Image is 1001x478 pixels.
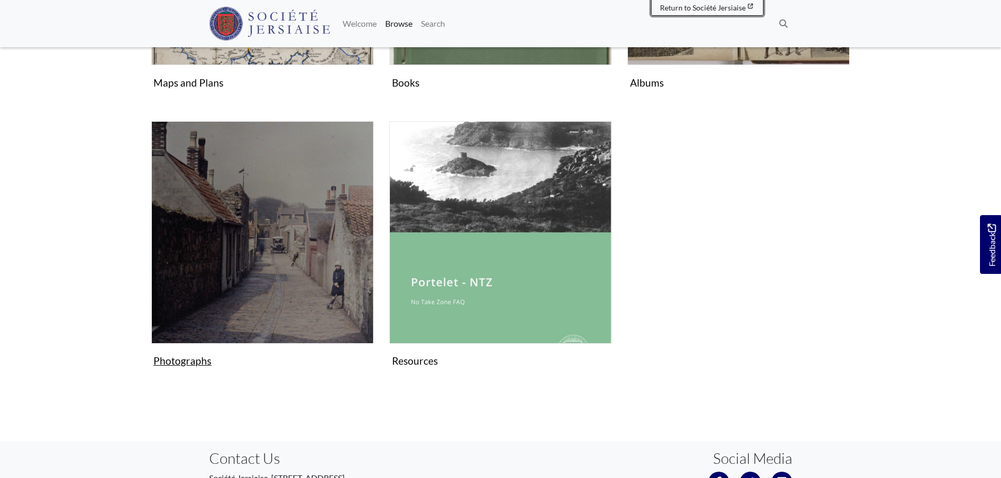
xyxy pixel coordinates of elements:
div: Subcollection [143,121,381,387]
img: Photographs [151,121,374,343]
div: Subcollection [381,121,620,387]
h3: Social Media [713,450,792,468]
a: Would you like to provide feedback? [980,215,1001,274]
span: Feedback [985,224,998,266]
img: Resources [389,121,612,343]
a: Search [417,13,449,34]
a: Welcome [338,13,381,34]
span: Return to Société Jersiaise [660,3,746,12]
a: Resources Resources [389,121,612,371]
a: Browse [381,13,417,34]
h3: Contact Us [209,450,493,468]
a: Photographs Photographs [151,121,374,371]
a: Société Jersiaise logo [209,4,331,43]
img: Société Jersiaise [209,7,331,40]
